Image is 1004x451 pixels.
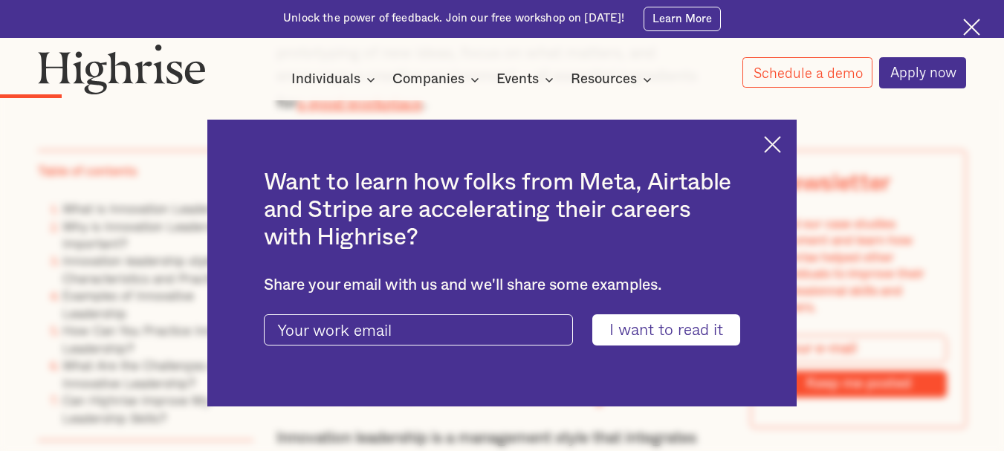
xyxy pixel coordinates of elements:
[264,169,741,251] h2: Want to learn how folks from Meta, Airtable and Stripe are accelerating their careers with Highrise?
[742,57,873,88] a: Schedule a demo
[879,57,967,88] a: Apply now
[291,71,380,88] div: Individuals
[264,314,741,345] form: current-ascender-blog-article-modal-form
[264,314,573,345] input: Your work email
[392,71,464,88] div: Companies
[496,71,539,88] div: Events
[38,44,206,94] img: Highrise logo
[571,71,637,88] div: Resources
[264,276,741,295] div: Share your email with us and we'll share some examples.
[496,71,558,88] div: Events
[291,71,360,88] div: Individuals
[392,71,484,88] div: Companies
[764,136,781,153] img: Cross icon
[283,11,624,26] div: Unlock the power of feedback. Join our free workshop on [DATE]!
[571,71,656,88] div: Resources
[644,7,721,31] a: Learn More
[592,314,740,345] input: I want to read it
[963,19,980,36] img: Cross icon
